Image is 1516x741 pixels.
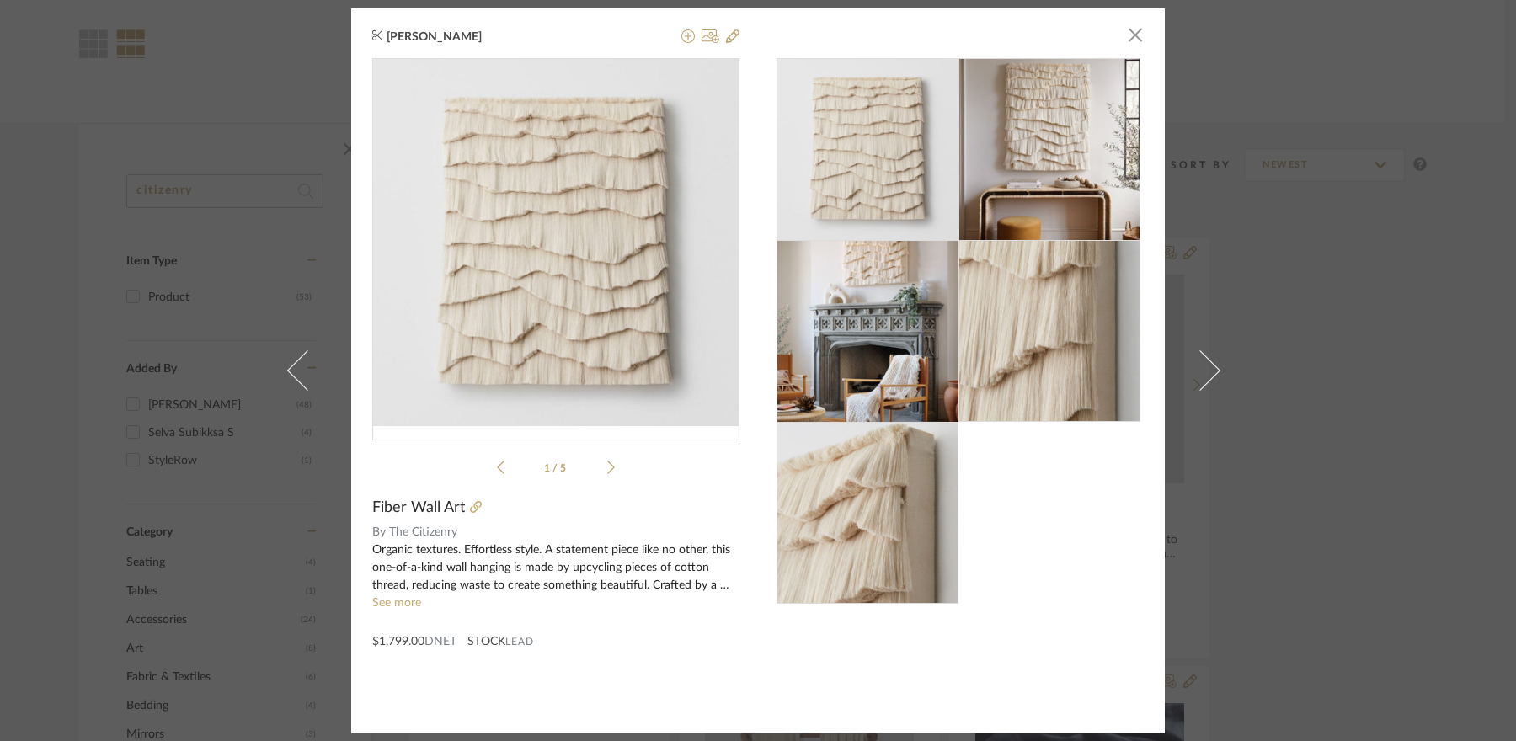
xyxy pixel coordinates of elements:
[372,524,386,541] span: By
[372,636,424,648] span: $1,799.00
[560,463,568,473] span: 5
[958,58,1140,240] img: c1c39f78-9dd8-4004-bd69-ed647a105b3d_216x216.jpg
[777,422,958,604] img: 9883ed16-9e81-44bb-bf02-4cc34a132ce6_216x216.jpg
[424,636,456,648] span: DNET
[387,29,508,45] span: [PERSON_NAME]
[505,636,534,648] span: Lead
[372,597,421,609] a: See more
[373,59,739,426] div: 0
[544,463,552,473] span: 1
[372,59,739,426] img: 60e860eb-b466-4c2d-b28c-78250c85681d_436x436.jpg
[1118,19,1152,52] button: Close
[467,633,505,651] span: STOCK
[777,58,959,240] img: 60e860eb-b466-4c2d-b28c-78250c85681d_216x216.jpg
[777,240,959,422] img: 3b2988fa-71db-4493-8f88-c5078acaa180_216x216.jpg
[552,463,560,473] span: /
[389,524,740,541] span: The Citizenry
[372,541,739,594] div: Organic textures. Effortless style. A statement piece like no other, this one-of-a-kind wall hang...
[372,498,465,517] span: Fiber Wall Art
[958,240,1140,422] img: 623bda0c-c095-4c3e-845f-de96205fdc55_216x216.jpg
